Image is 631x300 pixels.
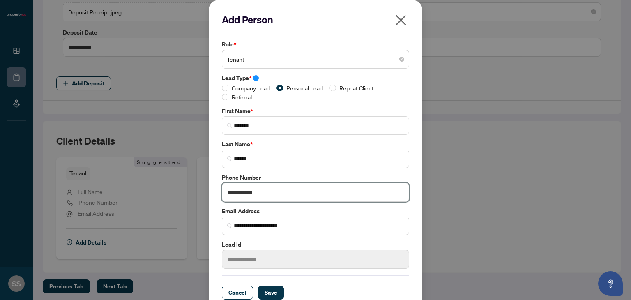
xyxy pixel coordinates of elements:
[222,140,409,149] label: Last Name
[222,240,409,249] label: Lead Id
[394,14,408,27] span: close
[222,207,409,216] label: Email Address
[228,83,273,92] span: Company Lead
[222,286,253,300] button: Cancel
[283,83,326,92] span: Personal Lead
[227,156,232,161] img: search_icon
[598,271,623,296] button: Open asap
[227,223,232,228] img: search_icon
[228,92,255,102] span: Referral
[265,286,277,299] span: Save
[222,40,409,49] label: Role
[253,75,259,81] span: info-circle
[228,286,246,299] span: Cancel
[399,57,404,62] span: close-circle
[222,106,409,115] label: First Name
[222,173,409,182] label: Phone Number
[227,123,232,128] img: search_icon
[336,83,377,92] span: Repeat Client
[222,13,409,26] h2: Add Person
[258,286,284,300] button: Save
[222,74,409,83] label: Lead Type
[227,51,404,67] span: Tenant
